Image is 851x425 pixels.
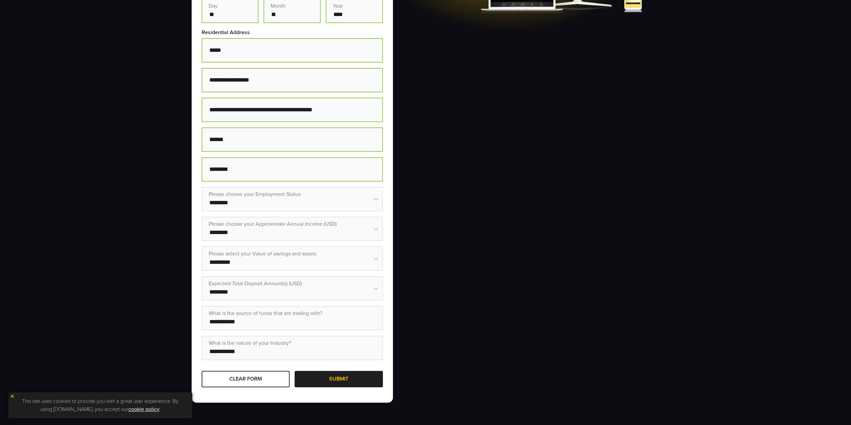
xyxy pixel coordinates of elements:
a: CLEAR FORM [202,371,290,387]
p: Residential Address [202,28,383,36]
a: SUBMIT [295,371,383,387]
p: This site uses cookies to provide you with a great user experience. By using [DOMAIN_NAME], you a... [12,396,189,415]
img: yellow close icon [10,394,15,399]
a: cookie policy [128,406,159,413]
